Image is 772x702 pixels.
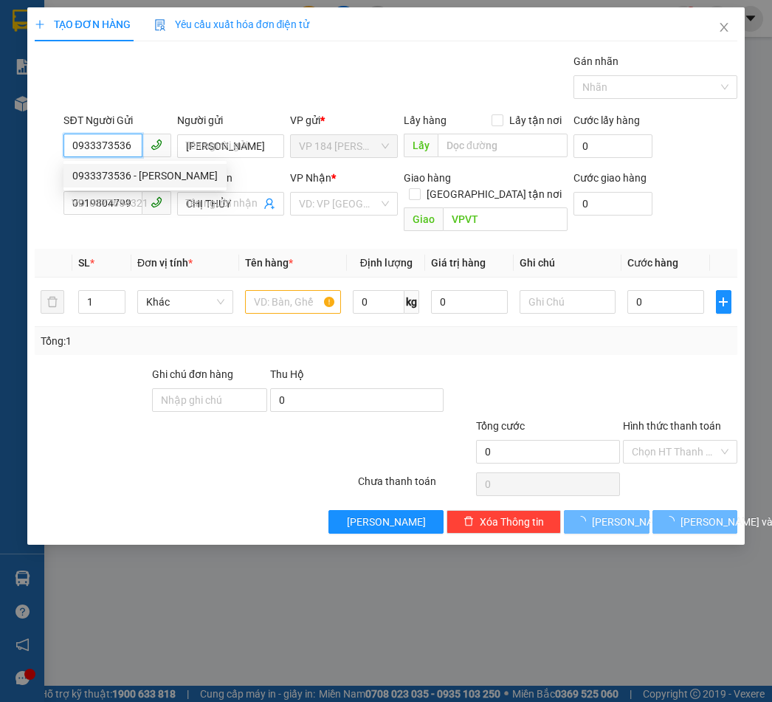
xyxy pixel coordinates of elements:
[431,257,486,269] span: Giá trị hàng
[404,172,451,184] span: Giao hàng
[623,420,721,432] label: Hình thức thanh toán
[35,18,131,30] span: TẠO ĐƠN HÀNG
[703,7,745,49] button: Close
[463,516,474,528] span: delete
[573,134,652,158] input: Cước lấy hàng
[151,196,162,208] span: phone
[356,473,474,499] div: Chưa thanh toán
[652,510,738,534] button: [PERSON_NAME] và In
[360,257,413,269] span: Định lượng
[13,83,131,104] div: 0986882630
[716,290,732,314] button: plus
[718,21,730,33] span: close
[154,19,166,31] img: icon
[154,18,310,30] span: Yêu cầu xuất hóa đơn điện tử
[141,13,260,66] div: VP 36 [PERSON_NAME] - Bà Rịa
[137,257,193,269] span: Đơn vị tính
[72,168,218,184] div: 0933373536 - [PERSON_NAME]
[41,333,300,349] div: Tổng: 1
[404,134,438,157] span: Lấy
[245,290,341,314] input: VD: Bàn, Ghế
[421,186,568,202] span: [GEOGRAPHIC_DATA] tận nơi
[347,514,426,530] span: [PERSON_NAME]
[35,19,45,30] span: plus
[480,514,544,530] span: Xóa Thông tin
[13,66,131,83] div: ĐĂNG TỊNH
[41,290,64,314] button: delete
[664,516,680,526] span: loading
[404,207,443,231] span: Giao
[177,112,284,128] div: Người gửi
[627,257,678,269] span: Cước hàng
[152,388,266,412] input: Ghi chú đơn hàng
[447,510,561,534] button: deleteXóa Thông tin
[576,516,592,526] span: loading
[503,112,568,128] span: Lấy tận nơi
[141,14,176,30] span: Nhận:
[290,172,331,184] span: VP Nhận
[443,207,568,231] input: Dọc đường
[592,514,671,530] span: [PERSON_NAME]
[476,420,525,432] span: Tổng cước
[152,368,233,380] label: Ghi chú đơn hàng
[63,112,170,128] div: SĐT Người Gửi
[263,198,275,210] span: user-add
[245,257,293,269] span: Tên hàng
[431,290,508,314] input: 0
[573,172,647,184] label: Cước giao hàng
[328,510,443,534] button: [PERSON_NAME]
[13,13,131,66] div: VP 184 [PERSON_NAME] - HCM
[404,114,447,126] span: Lấy hàng
[573,55,618,67] label: Gán nhãn
[141,66,260,83] div: SHOP KAPU
[63,164,227,187] div: 0933373536 - MINH ĐĂNG
[564,510,649,534] button: [PERSON_NAME]
[177,170,284,186] div: Người nhận
[78,257,90,269] span: SL
[438,134,568,157] input: Dọc đường
[299,135,388,157] span: VP 184 Nguyễn Văn Trỗi - HCM
[13,14,35,30] span: Gửi:
[573,192,652,216] input: Cước giao hàng
[290,112,397,128] div: VP gửi
[151,139,162,151] span: phone
[141,83,260,104] div: 0937665334
[404,290,419,314] span: kg
[270,368,304,380] span: Thu Hộ
[141,104,241,156] span: CF ANH THƯ
[146,291,224,313] span: Khác
[717,296,731,308] span: plus
[573,114,640,126] label: Cước lấy hàng
[514,249,621,278] th: Ghi chú
[520,290,616,314] input: Ghi Chú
